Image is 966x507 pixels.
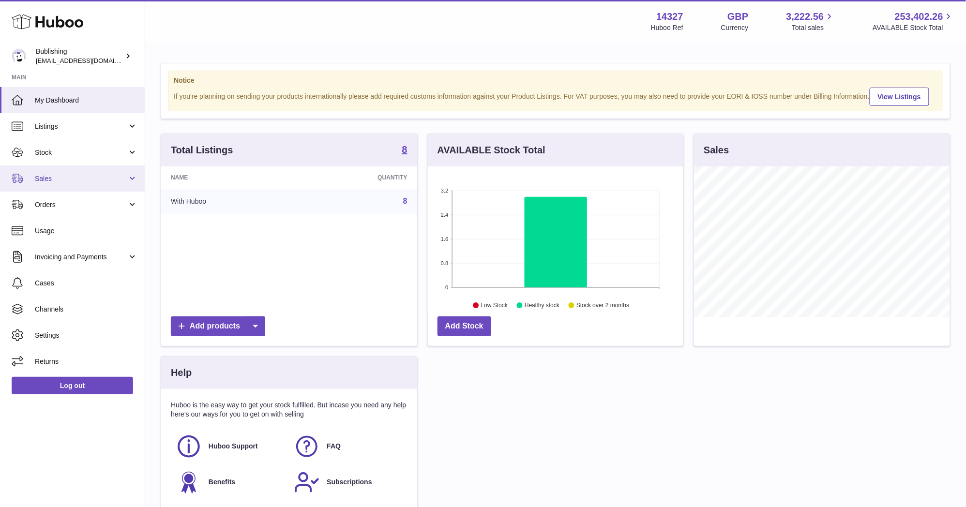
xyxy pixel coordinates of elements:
[445,284,448,290] text: 0
[36,47,123,65] div: Bublishing
[792,23,835,32] span: Total sales
[35,253,127,262] span: Invoicing and Payments
[727,10,748,23] strong: GBP
[171,401,408,419] p: Huboo is the easy way to get your stock fulfilled. But incase you need any help here's our ways f...
[403,197,408,205] a: 8
[786,10,835,32] a: 3,222.56 Total sales
[171,144,233,157] h3: Total Listings
[441,212,448,218] text: 2.4
[873,23,954,32] span: AVAILABLE Stock Total
[35,305,137,314] span: Channels
[296,166,417,189] th: Quantity
[35,331,137,340] span: Settings
[441,188,448,194] text: 3.2
[35,96,137,105] span: My Dashboard
[327,442,341,451] span: FAQ
[441,236,448,242] text: 1.6
[35,148,127,157] span: Stock
[176,433,284,460] a: Huboo Support
[402,145,408,154] strong: 8
[209,442,258,451] span: Huboo Support
[481,302,508,309] text: Low Stock
[704,144,729,157] h3: Sales
[402,145,408,156] a: 8
[438,144,545,157] h3: AVAILABLE Stock Total
[327,477,372,487] span: Subscriptions
[12,377,133,394] a: Log out
[35,279,137,288] span: Cases
[12,49,26,63] img: maricar@bublishing.com
[786,10,824,23] span: 3,222.56
[171,316,265,336] a: Add products
[176,469,284,495] a: Benefits
[35,122,127,131] span: Listings
[171,366,192,379] h3: Help
[294,469,402,495] a: Subscriptions
[294,433,402,460] a: FAQ
[651,23,683,32] div: Huboo Ref
[161,166,296,189] th: Name
[438,316,491,336] a: Add Stock
[895,10,943,23] span: 253,402.26
[525,302,560,309] text: Healthy stock
[174,76,937,85] strong: Notice
[721,23,749,32] div: Currency
[36,57,142,64] span: [EMAIL_ADDRESS][DOMAIN_NAME]
[656,10,683,23] strong: 14327
[35,226,137,236] span: Usage
[161,189,296,214] td: With Huboo
[576,302,629,309] text: Stock over 2 months
[870,88,929,106] a: View Listings
[35,357,137,366] span: Returns
[873,10,954,32] a: 253,402.26 AVAILABLE Stock Total
[174,86,937,106] div: If you're planning on sending your products internationally please add required customs informati...
[35,174,127,183] span: Sales
[441,260,448,266] text: 0.8
[209,477,235,487] span: Benefits
[35,200,127,209] span: Orders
